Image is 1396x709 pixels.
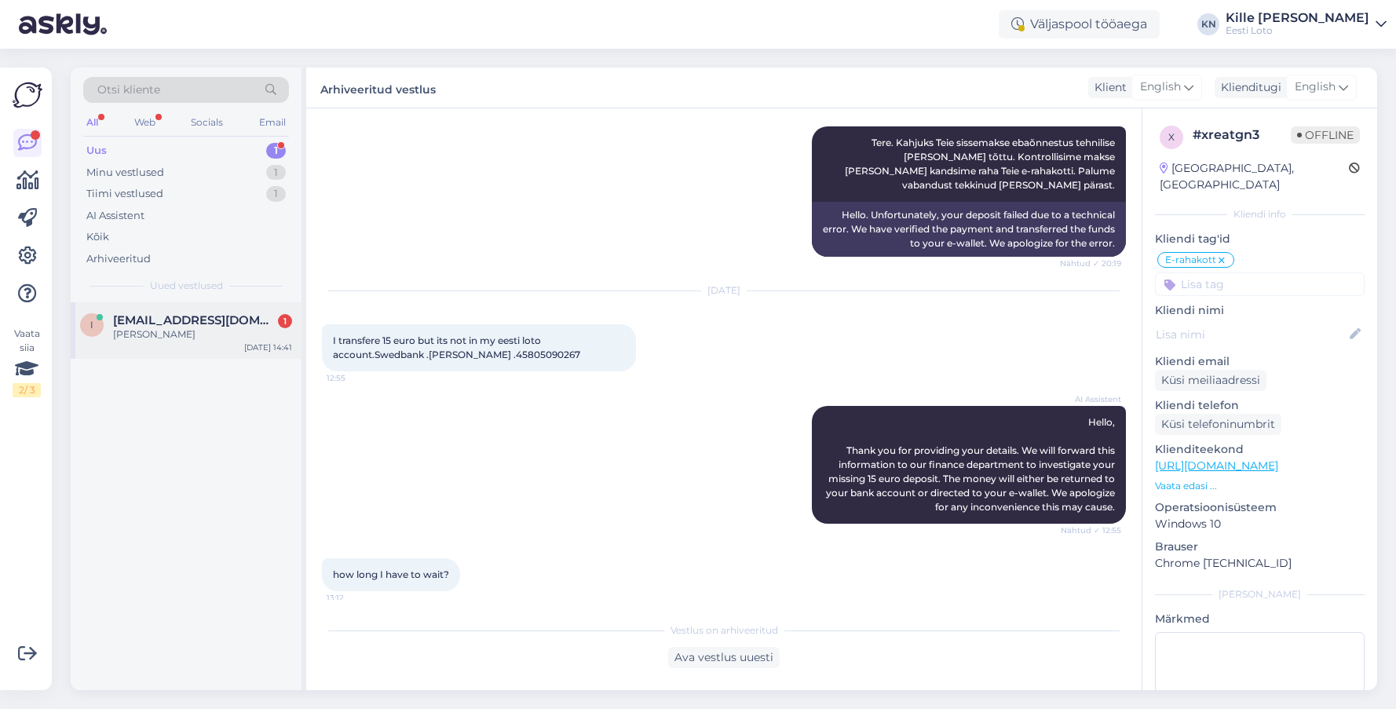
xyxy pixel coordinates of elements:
div: # xreatgn3 [1193,126,1291,144]
div: 1 [266,186,286,202]
div: Email [256,112,289,133]
span: Hello, Thank you for providing your details. We will forward this information to our finance depa... [826,416,1117,513]
div: Minu vestlused [86,165,164,181]
p: Kliendi email [1155,353,1365,370]
img: Askly Logo [13,80,42,110]
label: Arhiveeritud vestlus [320,77,436,98]
p: Chrome [TECHNICAL_ID] [1155,555,1365,572]
div: Tiimi vestlused [86,186,163,202]
div: Arhiveeritud [86,251,151,267]
div: 2 / 3 [13,383,41,397]
div: KN [1197,13,1219,35]
span: Otsi kliente [97,82,160,98]
span: 12:55 [327,372,386,384]
div: AI Assistent [86,208,144,224]
p: Märkmed [1155,611,1365,627]
span: x [1168,131,1175,143]
div: Kliendi info [1155,207,1365,221]
div: 1 [266,143,286,159]
div: Web [131,112,159,133]
div: Küsi meiliaadressi [1155,370,1266,391]
span: Nähtud ✓ 12:55 [1061,524,1121,536]
div: Klient [1088,79,1127,96]
span: Offline [1291,126,1360,144]
div: Klienditugi [1215,79,1281,96]
span: Tere. Kahjuks Teie sissemakse ebaõnnestus tehnilise [PERSON_NAME] tõttu. Kontrollisime makse [PER... [845,137,1117,191]
div: [DATE] [322,283,1126,298]
a: [URL][DOMAIN_NAME] [1155,459,1278,473]
div: 1 [266,165,286,181]
p: Klienditeekond [1155,441,1365,458]
div: Kõik [86,229,109,245]
span: Igor5x5@mail.ru [113,313,276,327]
div: [PERSON_NAME] [1155,587,1365,601]
p: Kliendi nimi [1155,302,1365,319]
span: English [1295,79,1336,96]
div: [PERSON_NAME] [113,327,292,342]
div: Vaata siia [13,327,41,397]
div: All [83,112,101,133]
div: [DATE] 14:41 [244,342,292,353]
p: Operatsioonisüsteem [1155,499,1365,516]
div: Socials [188,112,226,133]
p: Brauser [1155,539,1365,555]
span: E-rahakott [1165,255,1216,265]
div: [GEOGRAPHIC_DATA], [GEOGRAPHIC_DATA] [1160,160,1349,193]
p: Vaata edasi ... [1155,479,1365,493]
p: Kliendi telefon [1155,397,1365,414]
span: I [90,319,93,331]
p: Kliendi tag'id [1155,231,1365,247]
span: how long I have to wait? [333,568,449,580]
input: Lisa tag [1155,272,1365,296]
span: 13:12 [327,592,386,604]
div: Uus [86,143,107,159]
div: Eesti Loto [1226,24,1369,37]
div: Hello. Unfortunately, your deposit failed due to a technical error. We have verified the payment ... [812,202,1126,257]
div: 1 [278,314,292,328]
span: Vestlus on arhiveeritud [671,623,778,638]
div: Ava vestlus uuesti [668,647,780,668]
span: Nähtud ✓ 20:19 [1060,258,1121,269]
p: Windows 10 [1155,516,1365,532]
div: Küsi telefoninumbrit [1155,414,1281,435]
span: I transfere 15 euro but its not in my eesti loto account.Swedbank .[PERSON_NAME] .45805090267 [333,334,580,360]
a: Kille [PERSON_NAME]Eesti Loto [1226,12,1387,37]
div: Kille [PERSON_NAME] [1226,12,1369,24]
span: Uued vestlused [150,279,223,293]
div: Väljaspool tööaega [999,10,1160,38]
input: Lisa nimi [1156,326,1347,343]
span: AI Assistent [1062,393,1121,405]
span: English [1140,79,1181,96]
